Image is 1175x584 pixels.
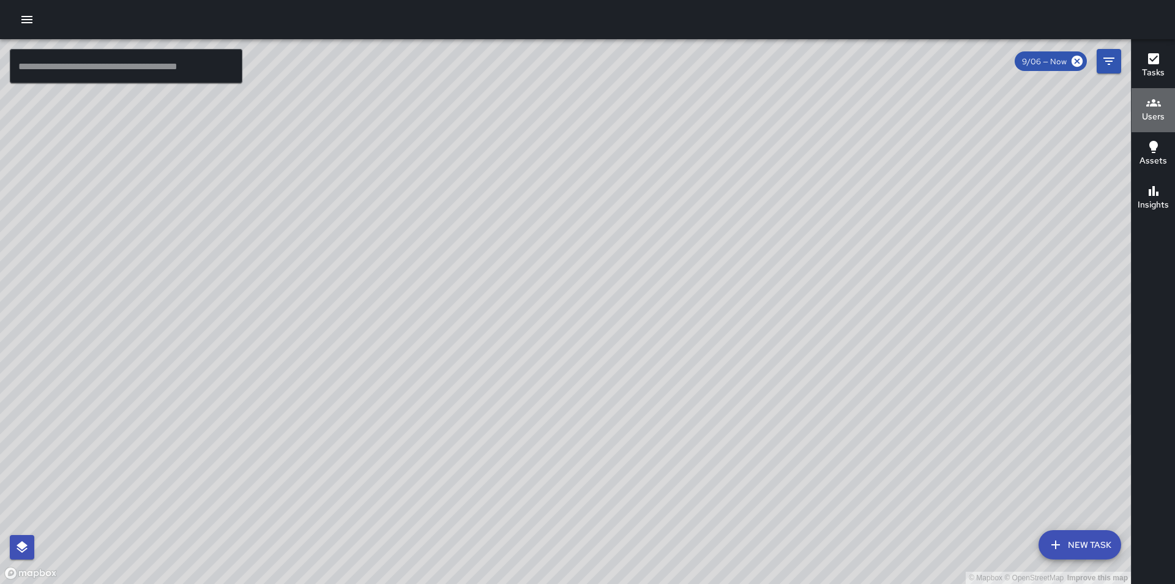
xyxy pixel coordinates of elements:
button: Assets [1132,132,1175,176]
span: 9/06 — Now [1015,56,1074,67]
h6: Insights [1138,198,1169,212]
h6: Assets [1140,154,1167,168]
button: Tasks [1132,44,1175,88]
button: New Task [1039,530,1121,560]
div: 9/06 — Now [1015,51,1087,71]
h6: Users [1142,110,1165,124]
button: Insights [1132,176,1175,220]
button: Users [1132,88,1175,132]
h6: Tasks [1142,66,1165,80]
button: Filters [1097,49,1121,73]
